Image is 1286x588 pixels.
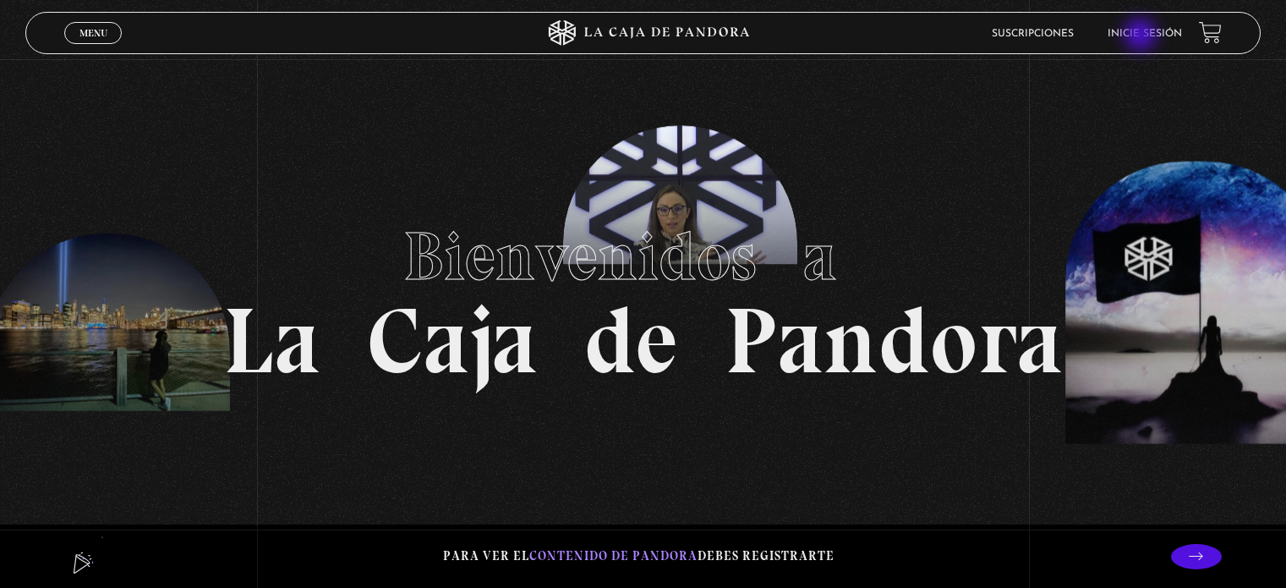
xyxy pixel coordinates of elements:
[403,216,884,297] span: Bienvenidos a
[443,545,835,568] p: Para ver el debes registrarte
[79,28,107,38] span: Menu
[74,42,113,54] span: Cerrar
[1199,21,1222,44] a: View your shopping cart
[992,29,1074,39] a: Suscripciones
[223,201,1063,387] h1: La Caja de Pandora
[529,548,698,563] span: contenido de Pandora
[1108,29,1182,39] a: Inicie sesión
